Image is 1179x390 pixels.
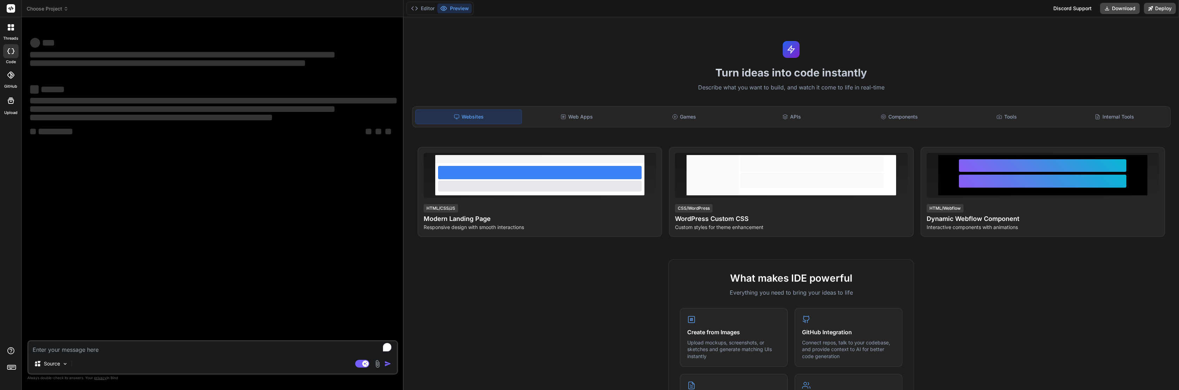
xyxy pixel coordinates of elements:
[3,35,18,41] label: threads
[424,214,656,224] h4: Modern Landing Page
[30,106,335,112] span: ‌
[27,375,398,381] p: Always double-check its answers. Your in Bind
[424,204,458,213] div: HTML/CSS/JS
[927,204,963,213] div: HTML/Webflow
[30,98,397,103] span: ‌
[802,339,895,360] p: Connect repos, talk to your codebase, and provide context to AI for better code generation
[384,360,391,367] img: icon
[44,360,60,367] p: Source
[846,109,952,124] div: Components
[39,129,72,134] span: ‌
[4,110,18,116] label: Upload
[6,59,16,65] label: code
[28,341,397,354] textarea: To enrich screen reader interactions, please activate Accessibility in Grammarly extension settings
[408,83,1175,92] p: Describe what you want to build, and watch it come to life in real-time
[4,83,17,89] label: GitHub
[30,38,40,48] span: ‌
[738,109,844,124] div: APIs
[437,4,472,13] button: Preview
[680,288,902,297] p: Everything you need to bring your ideas to life
[927,214,1159,224] h4: Dynamic Webflow Component
[675,224,907,231] p: Custom styles for theme enhancement
[408,66,1175,79] h1: Turn ideas into code instantly
[1061,109,1167,124] div: Internal Tools
[1144,3,1176,14] button: Deploy
[30,52,335,58] span: ‌
[94,376,107,380] span: privacy
[954,109,1060,124] div: Tools
[1049,3,1096,14] div: Discord Support
[30,129,36,134] span: ‌
[373,360,382,368] img: attachment
[680,271,902,285] h2: What makes IDE powerful
[408,4,437,13] button: Editor
[687,339,780,360] p: Upload mockups, screenshots, or sketches and generate matching UIs instantly
[62,361,68,367] img: Pick Models
[30,60,305,66] span: ‌
[415,109,522,124] div: Websites
[687,328,780,336] h4: Create from Images
[376,129,381,134] span: ‌
[927,224,1159,231] p: Interactive components with animations
[675,214,907,224] h4: WordPress Custom CSS
[675,204,713,213] div: CSS/WordPress
[27,5,68,12] span: Choose Project
[424,224,656,231] p: Responsive design with smooth interactions
[631,109,737,124] div: Games
[802,328,895,336] h4: GitHub Integration
[523,109,629,124] div: Web Apps
[1100,3,1140,14] button: Download
[385,129,391,134] span: ‌
[30,85,39,94] span: ‌
[30,115,272,120] span: ‌
[43,40,54,46] span: ‌
[366,129,371,134] span: ‌
[41,87,64,92] span: ‌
